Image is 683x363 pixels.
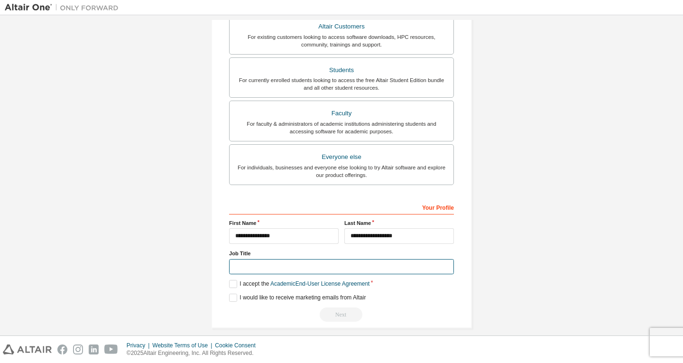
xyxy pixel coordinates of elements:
img: Altair One [5,3,123,12]
div: Your Profile [229,199,454,214]
div: Privacy [127,342,152,349]
div: For existing customers looking to access software downloads, HPC resources, community, trainings ... [235,33,448,48]
label: Last Name [344,219,454,227]
img: facebook.svg [57,344,67,354]
div: Altair Customers [235,20,448,33]
div: Cookie Consent [215,342,261,349]
label: I accept the [229,280,369,288]
div: Students [235,64,448,77]
img: instagram.svg [73,344,83,354]
a: Academic End-User License Agreement [270,280,369,287]
div: Faculty [235,107,448,120]
div: Read and acccept EULA to continue [229,307,454,322]
div: Website Terms of Use [152,342,215,349]
p: © 2025 Altair Engineering, Inc. All Rights Reserved. [127,349,261,357]
div: For currently enrolled students looking to access the free Altair Student Edition bundle and all ... [235,76,448,92]
img: youtube.svg [104,344,118,354]
label: First Name [229,219,339,227]
div: Everyone else [235,150,448,164]
div: For faculty & administrators of academic institutions administering students and accessing softwa... [235,120,448,135]
label: I would like to receive marketing emails from Altair [229,294,366,302]
label: Job Title [229,250,454,257]
div: For individuals, businesses and everyone else looking to try Altair software and explore our prod... [235,164,448,179]
img: linkedin.svg [89,344,99,354]
img: altair_logo.svg [3,344,52,354]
